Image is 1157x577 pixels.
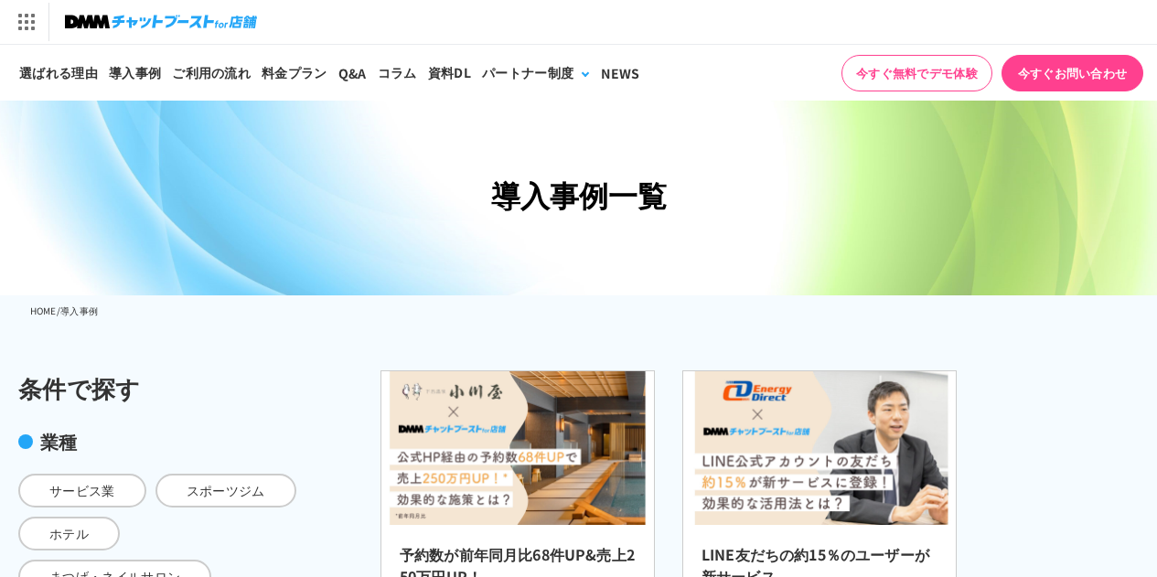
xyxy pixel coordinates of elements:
[18,428,311,455] div: 業種
[103,45,166,101] a: 導入事例
[18,370,311,406] div: 条件で探す
[482,63,573,82] div: パートナー制度
[65,9,257,35] img: チャットブーストfor店舗
[256,45,333,101] a: 料金プラン
[595,45,645,101] a: NEWS
[3,3,48,41] img: サービス
[30,304,57,317] a: HOME
[18,517,120,550] span: ホテル
[372,45,423,101] a: コラム
[30,173,1128,218] h1: 導入事例一覧
[423,45,477,101] a: 資料DL
[841,55,992,91] a: 今すぐ無料でデモ体験
[57,300,60,322] li: /
[18,474,146,508] span: サービス業
[1002,55,1143,91] a: 今すぐお問い合わせ
[14,45,103,101] a: 選ばれる理由
[166,45,256,101] a: ご利用の流れ
[60,300,98,322] li: 導入事例
[155,474,296,508] span: スポーツジム
[333,45,372,101] a: Q&A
